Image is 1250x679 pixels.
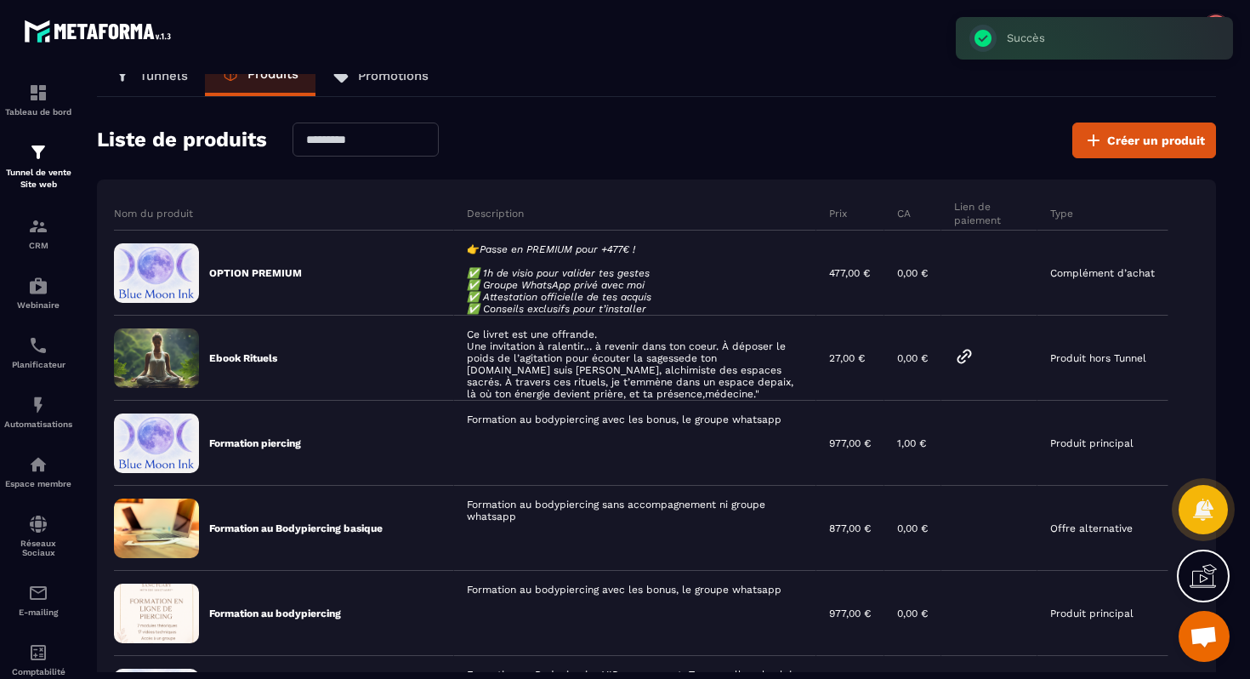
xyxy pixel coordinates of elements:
p: Offre alternative [1050,522,1133,534]
a: automationsautomationsWebinaire [4,263,72,322]
p: Planificateur [4,360,72,369]
p: Automatisations [4,419,72,429]
img: automations [28,276,48,296]
a: formationformationTunnel de vente Site web [4,129,72,203]
a: emailemailE-mailing [4,570,72,630]
p: Lien de paiement [954,200,1024,227]
a: automationsautomationsAutomatisations [4,382,72,442]
h2: Liste de produits [97,123,267,158]
img: logo [24,15,177,47]
button: Créer un produit [1072,123,1216,158]
p: CA [897,207,911,220]
p: Produit hors Tunnel [1050,352,1146,364]
p: Formation au bodypiercing [209,607,341,620]
span: Créer un produit [1107,132,1205,149]
img: formation [28,216,48,237]
a: automationsautomationsEspace membre [4,442,72,501]
p: Formation au Bodypiercing basique [209,522,383,535]
img: social-network [28,514,48,534]
p: Complément d’achat [1050,267,1155,279]
p: Promotions [358,68,429,83]
p: Webinaire [4,300,72,310]
p: Ebook Rituels [209,351,277,365]
p: Tunnel de vente Site web [4,167,72,191]
a: formationformationTableau de bord [4,70,72,129]
img: 5aa9dfa6d8aa41dea3289d55d4655fef.png [114,584,199,643]
p: Tableau de bord [4,107,72,117]
img: formation [28,83,48,103]
p: Formation piercing [209,436,301,450]
p: E-mailing [4,608,72,617]
a: Tunnels [97,55,205,96]
a: Produits [205,55,315,96]
a: social-networksocial-networkRéseaux Sociaux [4,501,72,570]
img: scheduler [28,335,48,356]
p: Description [467,207,524,220]
img: accountant [28,642,48,663]
p: Type [1050,207,1073,220]
img: automations [28,454,48,475]
img: automations [28,395,48,415]
p: Produits [247,66,298,82]
p: Produit principal [1050,437,1134,449]
a: formationformationCRM [4,203,72,263]
p: Réseaux Sociaux [4,539,72,557]
img: formation-default-image.91678625.jpeg [114,499,199,558]
div: Ouvrir le chat [1179,611,1230,662]
a: schedulerschedulerPlanificateur [4,322,72,382]
p: Prix [829,207,847,220]
img: formation [28,142,48,163]
p: Nom du produit [114,207,193,220]
p: Espace membre [4,479,72,488]
img: 5bb3e8e96f05638123f186117f92f0b6.png [114,328,199,388]
a: Promotions [315,55,446,96]
p: Produit principal [1050,608,1134,619]
p: OPTION PREMIUM [209,266,302,280]
p: Comptabilité [4,667,72,676]
p: CRM [4,241,72,250]
p: Tunnels [139,68,188,83]
img: email [28,583,48,603]
img: 0e4727ee62fb19e3c5478a19aeac4ce2.png [114,243,199,303]
img: 946c5c59bb808057e42424f9e54fa421.png [114,414,199,473]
